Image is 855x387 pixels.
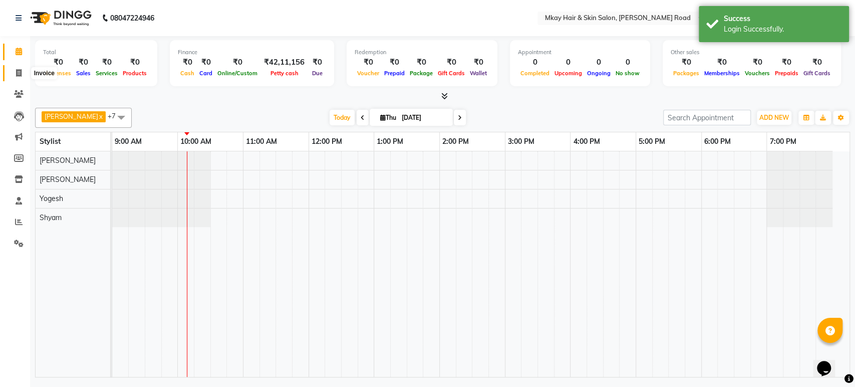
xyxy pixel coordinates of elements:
button: ADD NEW [757,111,791,125]
span: +7 [108,112,123,120]
div: ₹0 [742,57,772,68]
span: Packages [671,70,702,77]
div: ₹0 [215,57,260,68]
div: ₹0 [772,57,801,68]
span: Prepaid [382,70,407,77]
div: Redemption [355,48,489,57]
b: 08047224946 [110,4,154,32]
div: ₹0 [801,57,833,68]
span: Gift Cards [435,70,467,77]
img: logo [26,4,94,32]
span: Cash [178,70,197,77]
span: Card [197,70,215,77]
span: Upcoming [552,70,585,77]
span: Online/Custom [215,70,260,77]
div: ₹0 [120,57,149,68]
div: Success [724,14,841,24]
iframe: chat widget [813,347,845,377]
div: ₹0 [671,57,702,68]
div: ₹0 [197,57,215,68]
div: ₹0 [355,57,382,68]
span: [PERSON_NAME] [45,112,98,120]
div: Finance [178,48,326,57]
div: ₹0 [74,57,93,68]
span: Stylist [40,137,61,146]
div: Appointment [518,48,642,57]
a: 5:00 PM [636,134,668,149]
div: Total [43,48,149,57]
span: Vouchers [742,70,772,77]
a: x [98,112,103,120]
div: ₹0 [467,57,489,68]
div: ₹0 [702,57,742,68]
span: No show [613,70,642,77]
span: Wallet [467,70,489,77]
div: Other sales [671,48,833,57]
div: ₹0 [43,57,74,68]
a: 11:00 AM [243,134,279,149]
a: 10:00 AM [178,134,214,149]
input: 2025-09-04 [399,110,449,125]
div: 0 [585,57,613,68]
a: 12:00 PM [309,134,345,149]
div: ₹0 [178,57,197,68]
span: [PERSON_NAME] [40,175,96,184]
div: ₹0 [382,57,407,68]
a: 7:00 PM [767,134,798,149]
span: Yogesh [40,194,63,203]
span: Completed [518,70,552,77]
a: 2:00 PM [440,134,471,149]
a: 6:00 PM [702,134,733,149]
span: Prepaids [772,70,801,77]
span: ADD NEW [759,114,789,121]
span: Voucher [355,70,382,77]
span: Products [120,70,149,77]
span: Petty cash [268,70,301,77]
div: Login Successfully. [724,24,841,35]
div: Invoice [32,67,57,79]
div: ₹0 [407,57,435,68]
span: Gift Cards [801,70,833,77]
div: 0 [613,57,642,68]
span: Due [310,70,325,77]
a: 3:00 PM [505,134,537,149]
span: Memberships [702,70,742,77]
div: 0 [518,57,552,68]
input: Search Appointment [663,110,751,125]
div: ₹0 [93,57,120,68]
span: [PERSON_NAME] [40,156,96,165]
span: Ongoing [585,70,613,77]
span: Shyam [40,213,62,222]
a: 9:00 AM [112,134,144,149]
span: Package [407,70,435,77]
span: Services [93,70,120,77]
span: Today [330,110,355,125]
div: ₹0 [435,57,467,68]
a: 4:00 PM [571,134,602,149]
div: ₹42,11,156 [260,57,309,68]
div: ₹0 [309,57,326,68]
span: Sales [74,70,93,77]
span: Thu [378,114,399,121]
div: 0 [552,57,585,68]
a: 1:00 PM [374,134,406,149]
